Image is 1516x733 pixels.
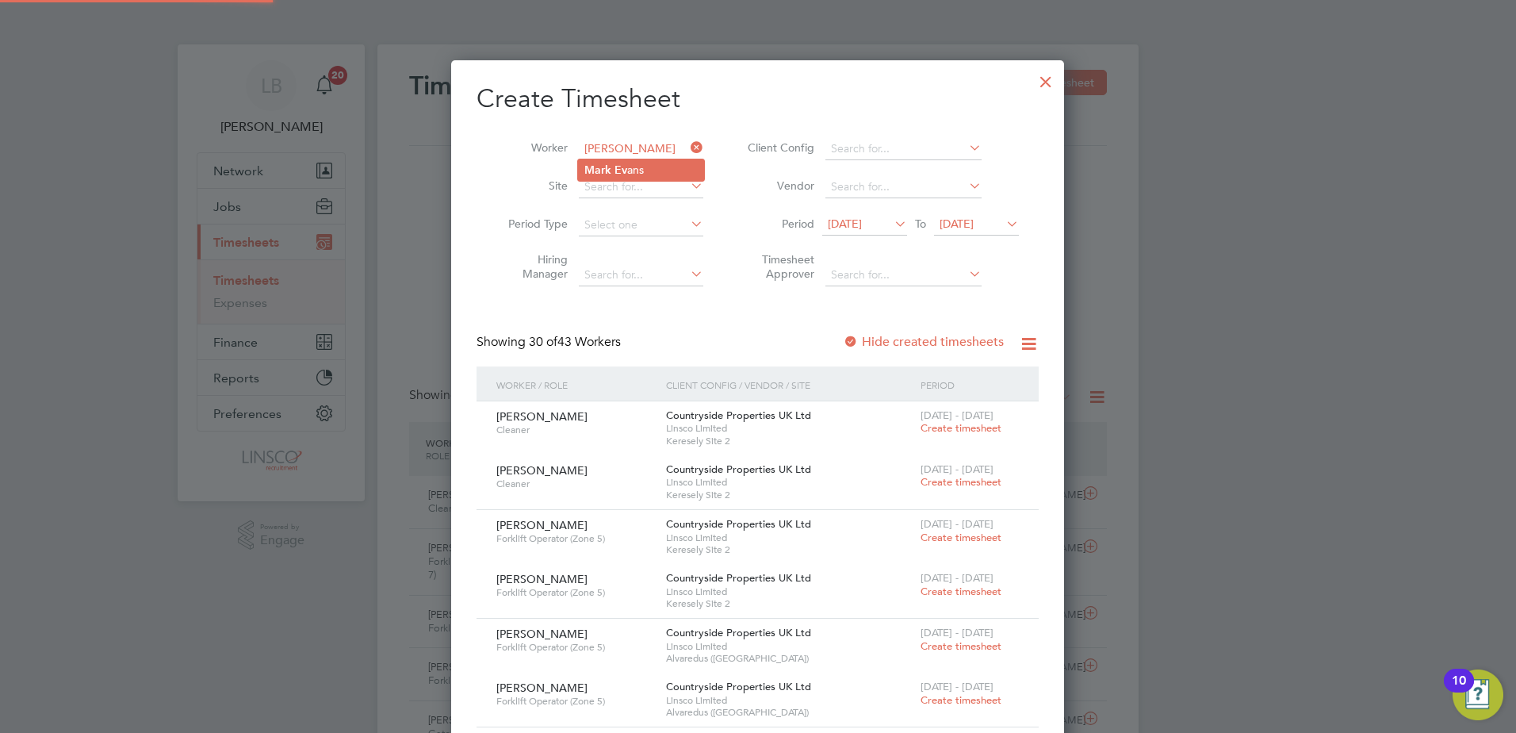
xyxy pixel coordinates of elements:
span: Linsco Limited [666,585,913,598]
div: Client Config / Vendor / Site [662,366,917,403]
span: [DATE] - [DATE] [921,626,993,639]
span: Countryside Properties UK Ltd [666,409,811,422]
span: [PERSON_NAME] [496,518,588,532]
span: Forklift Operator (Zone 5) [496,641,654,654]
span: [DATE] [940,217,974,231]
label: Hiring Manager [496,252,568,281]
span: [PERSON_NAME] [496,572,588,586]
label: Hide created timesheets [843,334,1004,350]
span: [DATE] [828,217,862,231]
span: Cleaner [496,424,654,436]
label: Timesheet Approver [743,252,814,281]
label: Site [496,178,568,193]
span: 30 of [529,334,557,350]
div: Worker / Role [492,366,662,403]
span: Keresely Site 2 [666,435,913,447]
span: Linsco Limited [666,422,913,435]
span: Create timesheet [921,693,1001,707]
input: Search for... [825,138,982,160]
span: To [910,213,931,234]
span: Create timesheet [921,475,1001,489]
span: Keresely Site 2 [666,489,913,501]
span: Countryside Properties UK Ltd [666,626,811,639]
b: Mark [584,163,611,177]
span: Countryside Properties UK Ltd [666,517,811,531]
span: Create timesheet [921,585,1001,598]
input: Search for... [825,176,982,198]
span: Forklift Operator (Zone 5) [496,532,654,545]
span: Linsco Limited [666,532,913,544]
div: Showing [477,334,624,351]
span: Create timesheet [921,531,1001,544]
span: Forklift Operator (Zone 5) [496,586,654,599]
span: Create timesheet [921,639,1001,653]
li: ans [578,159,704,181]
label: Period [743,217,814,231]
span: [PERSON_NAME] [496,627,588,641]
input: Select one [579,214,703,236]
label: Vendor [743,178,814,193]
b: Ev [614,163,627,177]
span: Forklift Operator (Zone 5) [496,695,654,708]
span: [DATE] - [DATE] [921,462,993,476]
div: Period [917,366,1023,403]
input: Search for... [579,176,703,198]
span: Linsco Limited [666,694,913,707]
span: [PERSON_NAME] [496,409,588,424]
label: Worker [496,140,568,155]
span: Alvaredus ([GEOGRAPHIC_DATA]) [666,706,913,719]
span: [DATE] - [DATE] [921,409,993,422]
span: [DATE] - [DATE] [921,571,993,585]
label: Period Type [496,217,568,231]
span: [DATE] - [DATE] [921,517,993,531]
span: Countryside Properties UK Ltd [666,462,811,476]
span: Countryside Properties UK Ltd [666,571,811,585]
span: Keresely Site 2 [666,543,913,556]
span: Countryside Properties UK Ltd [666,680,811,693]
span: Keresely Site 2 [666,597,913,610]
button: Open Resource Center, 10 new notifications [1453,670,1503,720]
span: [PERSON_NAME] [496,681,588,695]
span: Create timesheet [921,421,1001,435]
input: Search for... [579,138,703,160]
div: 10 [1452,681,1466,701]
span: [DATE] - [DATE] [921,680,993,693]
span: Cleaner [496,478,654,490]
span: 43 Workers [529,334,621,350]
label: Client Config [743,140,814,155]
h2: Create Timesheet [477,83,1039,116]
input: Search for... [825,264,982,286]
input: Search for... [579,264,703,286]
span: Linsco Limited [666,476,913,489]
span: Linsco Limited [666,640,913,653]
span: Alvaredus ([GEOGRAPHIC_DATA]) [666,652,913,665]
span: [PERSON_NAME] [496,463,588,478]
